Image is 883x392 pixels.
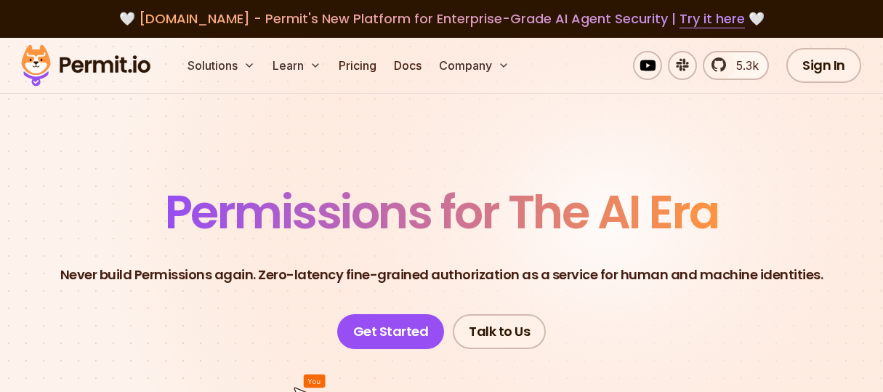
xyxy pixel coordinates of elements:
[165,180,719,244] span: Permissions for The AI Era
[35,9,848,29] div: 🤍 🤍
[333,51,382,80] a: Pricing
[337,314,445,349] a: Get Started
[680,9,745,28] a: Try it here
[15,41,157,90] img: Permit logo
[433,51,515,80] button: Company
[182,51,261,80] button: Solutions
[267,51,327,80] button: Learn
[453,314,546,349] a: Talk to Us
[60,265,823,285] p: Never build Permissions again. Zero-latency fine-grained authorization as a service for human and...
[727,57,759,74] span: 5.3k
[139,9,745,28] span: [DOMAIN_NAME] - Permit's New Platform for Enterprise-Grade AI Agent Security |
[388,51,427,80] a: Docs
[703,51,769,80] a: 5.3k
[786,48,861,83] a: Sign In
